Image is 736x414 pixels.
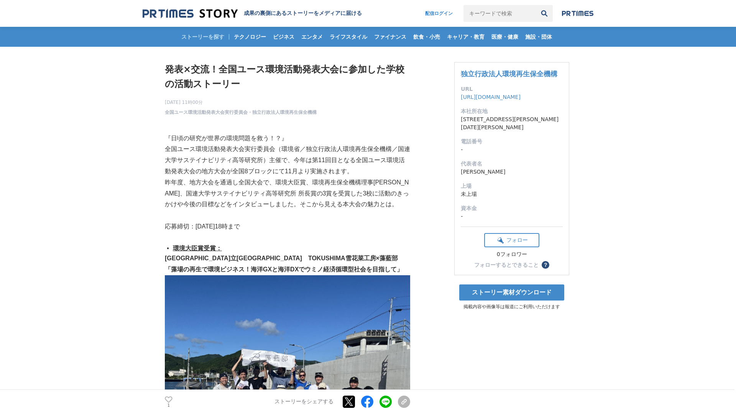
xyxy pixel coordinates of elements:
[270,33,297,40] span: ビジネス
[461,146,563,154] dd: -
[165,109,317,116] a: 全国ユース環境活動発表大会実行委員会・独立行政法人環境再生保全機構
[371,33,409,40] span: ファイナンス
[274,399,333,406] p: ストーリーをシェアする
[459,284,564,301] a: ストーリー素材ダウンロード
[461,190,563,198] dd: 未上場
[165,133,410,144] p: 『日頃の研究が世界の環境問題を救う！？』
[562,10,593,16] img: prtimes
[327,33,370,40] span: ライフスタイル
[461,85,563,93] dt: URL
[143,8,362,19] a: 成果の裏側にあるストーリーをメディアに届ける 成果の裏側にあるストーリーをメディアに届ける
[461,107,563,115] dt: 本社所在地
[298,27,326,47] a: エンタメ
[461,115,563,131] dd: [STREET_ADDRESS][PERSON_NAME][DATE][PERSON_NAME]
[522,33,555,40] span: 施設・団体
[165,266,403,273] strong: 「藻場の再生で環境ビジネス！海洋GXと海洋DXでウミノ経済循環型社会を目指して」
[165,144,410,177] p: 全国ユース環境活動発表大会実行委員会（環境省／独立行政法人環境再生保全機構／国連大学サステイナビリティ高等研究所）主催で、今年は第11回目となる全国ユース環境活動発表大会の地方大会が全国8ブロッ...
[463,5,536,22] input: キーワードで検索
[231,33,269,40] span: テクノロジー
[165,99,317,106] span: [DATE] 11時00分
[165,404,172,407] p: 1
[298,33,326,40] span: エンタメ
[474,262,539,268] div: フォローするとできること
[371,27,409,47] a: ファイナンス
[173,245,222,251] u: 環境大臣賞受賞：
[461,204,563,212] dt: 資本金
[461,94,521,100] a: [URL][DOMAIN_NAME]
[410,33,443,40] span: 飲食・小売
[231,27,269,47] a: テクノロジー
[444,27,488,47] a: キャリア・教育
[484,251,539,258] div: 0フォロワー
[165,177,410,210] p: 昨年度、地方大会を通過し全国大会で、環境大臣賞、環境再生保全機構理事[PERSON_NAME]、国連大学サステイナビリティ高等研究所 所長賞の3賞を受賞した3校に活動のきっかけや今後の目標などを...
[461,168,563,176] dd: [PERSON_NAME]
[488,33,521,40] span: 医療・健康
[542,261,549,269] button: ？
[417,5,460,22] a: 配信ログイン
[536,5,553,22] button: 検索
[143,8,238,19] img: 成果の裏側にあるストーリーをメディアに届ける
[327,27,370,47] a: ライフスタイル
[410,27,443,47] a: 飲食・小売
[270,27,297,47] a: ビジネス
[543,262,548,268] span: ？
[522,27,555,47] a: 施設・団体
[165,221,410,232] p: 応募締切：[DATE]18時まで
[461,160,563,168] dt: 代表者名
[461,182,563,190] dt: 上場
[461,138,563,146] dt: 電話番号
[244,10,362,17] h2: 成果の裏側にあるストーリーをメディアに届ける
[461,212,563,220] dd: -
[484,233,539,247] button: フォロー
[165,62,410,92] h1: 発表×交流！全国ユース環境活動発表大会に参加した学校の活動ストーリー
[488,27,521,47] a: 医療・健康
[444,33,488,40] span: キャリア・教育
[165,255,398,261] strong: [GEOGRAPHIC_DATA]立[GEOGRAPHIC_DATA] TOKUSHIMA雪花菜工房×藻藍部
[454,304,569,310] p: 掲載内容や画像等は報道にご利用いただけます
[461,70,557,78] a: 独立行政法人環境再生保全機構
